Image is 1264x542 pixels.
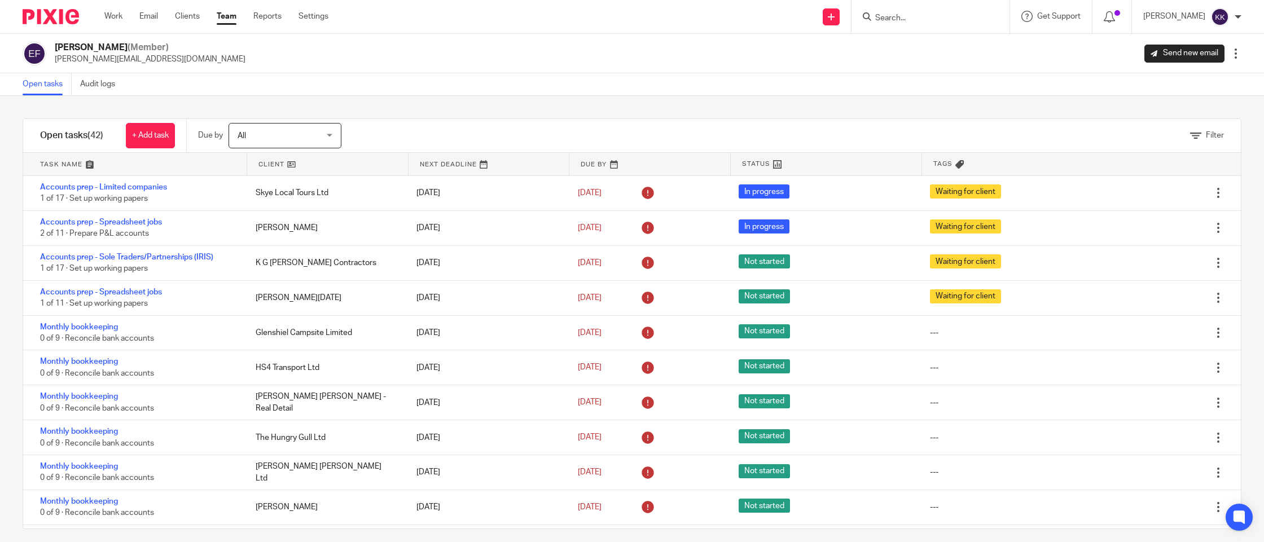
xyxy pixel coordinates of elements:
span: [DATE] [578,433,602,441]
a: Monthly bookkeeping [40,358,118,365]
a: Monthly bookkeeping [40,462,118,470]
a: Monthly bookkeeping [40,323,118,331]
img: svg%3E [1211,8,1229,26]
span: All [238,132,246,140]
div: [DATE] [405,461,567,483]
span: [DATE] [578,329,602,337]
div: [DATE] [405,252,567,274]
p: [PERSON_NAME][EMAIL_ADDRESS][DOMAIN_NAME] [55,54,245,65]
span: Not started [739,429,790,443]
span: Waiting for client [930,289,1001,303]
div: [PERSON_NAME] [244,496,406,518]
div: --- [930,362,938,373]
img: svg%3E [23,42,46,65]
span: [DATE] [578,468,602,476]
div: --- [930,327,938,338]
div: K G [PERSON_NAME] Contractors [244,252,406,274]
span: [DATE] [578,259,602,267]
a: Monthly bookkeeping [40,497,118,505]
a: Reports [253,11,282,22]
div: [DATE] [405,182,567,204]
span: Not started [739,464,790,478]
div: [DATE] [405,426,567,449]
span: [DATE] [578,503,602,511]
div: [DATE] [405,391,567,414]
span: Not started [739,359,790,373]
span: Get Support [1037,12,1081,20]
span: Tags [933,159,953,169]
div: --- [930,466,938,478]
span: [DATE] [578,189,602,197]
div: [DATE] [405,356,567,379]
div: Skye Local Tours Ltd [244,182,406,204]
span: Waiting for client [930,184,1001,199]
span: Not started [739,324,790,338]
div: [DATE] [405,217,567,239]
span: In progress [739,219,789,233]
span: Not started [739,254,790,268]
span: 0 of 9 · Reconcile bank accounts [40,334,154,342]
a: + Add task [126,123,175,148]
span: [DATE] [578,294,602,302]
span: Not started [739,394,790,408]
div: [DATE] [405,496,567,518]
span: (Member) [128,43,169,52]
a: Accounts prep - Sole Traders/Partnerships (IRIS) [40,253,213,261]
span: Not started [739,499,790,513]
span: Filter [1206,131,1224,139]
div: HS4 Transport Ltd [244,356,406,379]
span: Waiting for client [930,254,1001,268]
div: --- [930,397,938,408]
div: [PERSON_NAME] [PERSON_NAME] Ltd [244,455,406,490]
span: 1 of 17 · Set up working papers [40,195,148,203]
a: Accounts prep - Spreadsheet jobs [40,218,162,226]
span: [DATE] [578,399,602,407]
span: [DATE] [578,224,602,232]
span: 2 of 11 · Prepare P&L accounts [40,230,149,237]
a: Accounts prep - Spreadsheet jobs [40,288,162,296]
h1: Open tasks [40,130,103,142]
div: [DATE] [405,287,567,309]
div: --- [930,501,938,513]
span: 0 of 9 · Reconcile bank accounts [40,369,154,377]
div: [DATE] [405,321,567,344]
div: [PERSON_NAME][DATE] [244,287,406,309]
span: 1 of 11 · Set up working papers [40,299,148,307]
span: (42) [87,131,103,140]
a: Work [104,11,122,22]
div: Glenshiel Campsite Limited [244,321,406,344]
p: Due by [198,130,223,141]
span: 1 of 17 · Set up working papers [40,265,148,272]
a: Accounts prep - Limited companies [40,183,167,191]
span: 0 of 9 · Reconcile bank accounts [40,404,154,412]
span: 0 of 9 · Reconcile bank accounts [40,439,154,447]
span: 0 of 9 · Reconcile bank accounts [40,474,154,482]
div: [PERSON_NAME] [244,217,406,239]
a: Settings [299,11,328,22]
h2: [PERSON_NAME] [55,42,245,54]
div: The Hungry Gull Ltd [244,426,406,449]
span: Not started [739,289,790,303]
a: Audit logs [80,73,124,95]
span: Waiting for client [930,219,1001,233]
a: Email [139,11,158,22]
span: In progress [739,184,789,199]
input: Search [874,14,976,24]
img: Pixie [23,9,79,24]
a: Monthly bookkeeping [40,428,118,435]
span: 0 of 9 · Reconcile bank accounts [40,509,154,517]
a: Open tasks [23,73,72,95]
a: Clients [175,11,200,22]
div: [PERSON_NAME] [PERSON_NAME] - Real Detail [244,385,406,420]
a: Send new email [1144,45,1224,63]
span: [DATE] [578,364,602,372]
a: Monthly bookkeeping [40,393,118,400]
p: [PERSON_NAME] [1143,11,1205,22]
span: Status [742,159,770,169]
a: Team [217,11,236,22]
div: --- [930,432,938,443]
